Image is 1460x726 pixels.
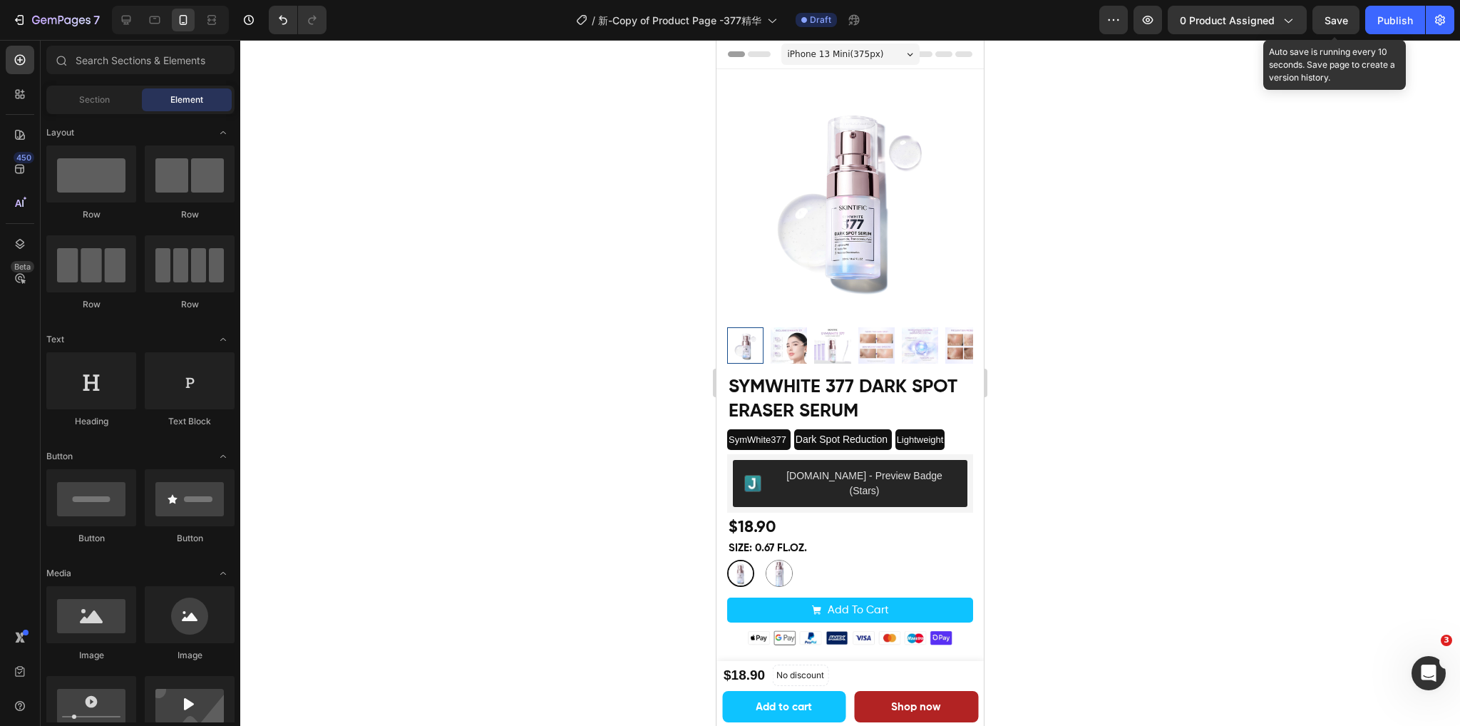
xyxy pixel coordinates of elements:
[1441,635,1452,646] span: 3
[212,121,235,144] span: Toggle open
[14,152,34,163] div: 450
[269,6,327,34] div: Undo/Redo
[79,93,110,106] span: Section
[1412,656,1446,690] iframe: Intercom live chat
[716,40,984,726] iframe: Design area
[170,93,203,106] span: Element
[212,562,235,585] span: Toggle open
[46,415,136,428] div: Heading
[46,532,136,545] div: Button
[145,208,235,221] div: Row
[46,46,235,74] input: Search Sections & Elements
[46,450,73,463] span: Button
[1325,14,1348,26] span: Save
[46,126,74,139] span: Layout
[1365,6,1425,34] button: Publish
[145,415,235,428] div: Text Block
[145,649,235,662] div: Image
[1312,6,1359,34] button: Save
[592,13,595,28] span: /
[1377,13,1413,28] div: Publish
[11,261,34,272] div: Beta
[212,445,235,468] span: Toggle open
[46,298,136,311] div: Row
[1180,13,1275,28] span: 0 product assigned
[46,567,71,580] span: Media
[598,13,761,28] span: 新-Copy of Product Page -377精华
[810,14,831,26] span: Draft
[46,208,136,221] div: Row
[212,328,235,351] span: Toggle open
[6,6,106,34] button: 7
[1168,6,1307,34] button: 0 product assigned
[46,649,136,662] div: Image
[93,11,100,29] p: 7
[46,333,64,346] span: Text
[145,298,235,311] div: Row
[145,532,235,545] div: Button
